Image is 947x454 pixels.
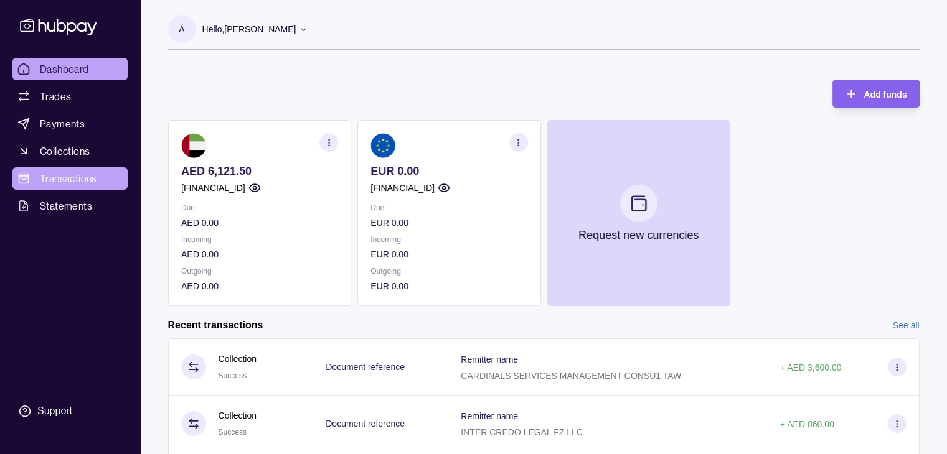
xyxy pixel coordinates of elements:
[40,144,90,159] span: Collections
[578,228,699,242] p: Request new currencies
[219,428,247,437] span: Success
[370,216,527,229] p: EUR 0.00
[181,216,338,229] p: AED 0.00
[12,167,128,190] a: Transactions
[12,195,128,217] a: Statements
[864,90,907,100] span: Add funds
[12,140,128,162] a: Collections
[219,409,257,422] p: Collection
[780,419,834,429] p: + AED 860.00
[370,279,527,293] p: EUR 0.00
[461,354,518,364] p: Remitter name
[219,371,247,380] span: Success
[832,80,919,108] button: Add funds
[179,22,184,36] p: A
[370,248,527,261] p: EUR 0.00
[181,181,245,195] p: [FINANCIAL_ID]
[168,318,263,332] h2: Recent transactions
[40,171,97,186] span: Transactions
[326,419,405,429] p: Document reference
[181,164,338,178] p: AED 6,121.50
[181,201,338,215] p: Due
[181,133,206,158] img: ae
[780,363,841,373] p: + AED 3,600.00
[547,120,730,306] button: Request new currencies
[37,404,72,418] div: Support
[12,398,128,424] a: Support
[40,198,92,213] span: Statements
[370,181,435,195] p: [FINANCIAL_ID]
[370,201,527,215] p: Due
[370,164,527,178] p: EUR 0.00
[181,248,338,261] p: AED 0.00
[461,427,583,437] p: INTER CREDO LEGAL FZ LLC
[12,58,128,80] a: Dashboard
[181,279,338,293] p: AED 0.00
[461,411,518,421] p: Remitter name
[40,89,71,104] span: Trades
[181,233,338,246] p: Incoming
[12,85,128,108] a: Trades
[40,62,89,76] span: Dashboard
[370,133,395,158] img: eu
[370,264,527,278] p: Outgoing
[893,318,920,332] a: See all
[219,352,257,366] p: Collection
[40,116,85,131] span: Payments
[326,362,405,372] p: Document reference
[202,22,296,36] p: Hello, [PERSON_NAME]
[12,113,128,135] a: Payments
[461,371,681,381] p: CARDINALS SERVICES MANAGEMENT CONSU1 TAW
[370,233,527,246] p: Incoming
[181,264,338,278] p: Outgoing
